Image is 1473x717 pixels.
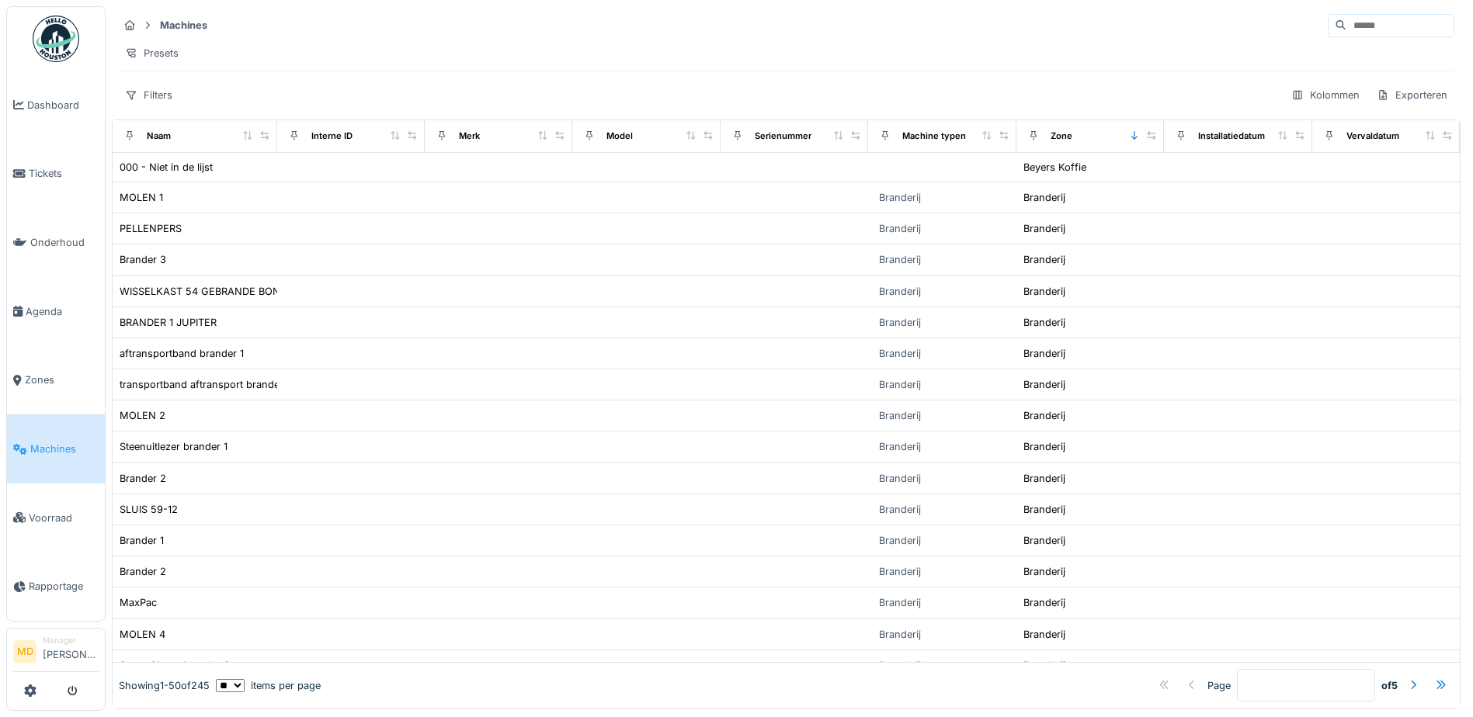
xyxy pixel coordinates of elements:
div: aftransportband brander 1 [120,346,244,361]
div: Presets [118,42,186,64]
div: Branderij [879,284,921,299]
div: WISSELKAST 54 GEBRANDE BONEN [120,284,294,299]
span: Zones [25,372,99,387]
div: MOLEN 2 [120,408,165,423]
div: Brander 3 [120,252,166,267]
div: Vervaldatum [1346,130,1399,143]
div: Branderij [879,408,921,423]
a: Tickets [7,140,105,209]
div: Page [1207,678,1231,693]
div: Branderij [879,658,921,673]
div: Branderij [1023,315,1065,330]
span: Onderhoud [30,235,99,250]
a: Rapportage [7,552,105,622]
div: Branderij [1023,627,1065,642]
div: MOLEN 4 [120,627,165,642]
div: Merk [459,130,480,143]
div: Exporteren [1370,84,1454,106]
div: Branderij [879,595,921,610]
div: Branderij [1023,346,1065,361]
strong: of 5 [1381,678,1398,693]
div: Steenuitlezer brander 3 [120,658,230,673]
div: Branderij [879,439,921,454]
div: Branderij [1023,564,1065,579]
div: Filters [118,84,179,106]
div: SLUIS 59-12 [120,502,178,517]
div: Naam [147,130,171,143]
div: Branderij [1023,284,1065,299]
div: Branderij [879,377,921,392]
span: Machines [30,442,99,456]
div: Branderij [879,533,921,548]
a: Zones [7,346,105,415]
div: Branderij [1023,377,1065,392]
div: Brander 2 [120,471,166,486]
div: Brander 1 [120,533,164,548]
div: Branderij [879,627,921,642]
div: Branderij [879,315,921,330]
div: Branderij [1023,439,1065,454]
div: Branderij [879,190,921,205]
span: Agenda [26,304,99,319]
div: PELLENPERS [120,221,182,236]
div: Serienummer [755,130,811,143]
div: Branderij [879,471,921,486]
div: 000 - Niet in de lijst [120,160,213,175]
div: Machine typen [902,130,966,143]
div: Showing 1 - 50 of 245 [119,678,210,693]
div: transportband aftransport brander 2 [120,377,293,392]
a: Machines [7,414,105,483]
span: Dashboard [27,98,99,113]
a: Onderhoud [7,208,105,277]
div: Brander 2 [120,564,166,579]
div: Branderij [1023,595,1065,610]
div: Kolommen [1284,84,1367,106]
strong: Machines [154,18,214,33]
div: Branderij [879,564,921,579]
a: Agenda [7,277,105,346]
div: BRANDER 1 JUPITER [120,315,217,330]
div: Branderij [1023,190,1065,205]
span: Tickets [29,166,99,181]
div: Branderij [1023,408,1065,423]
span: Rapportage [29,579,99,594]
div: Manager [43,635,99,646]
div: Steenuitlezer brander 1 [120,439,228,454]
div: MOLEN 1 [120,190,163,205]
a: MD Manager[PERSON_NAME] [13,635,99,672]
img: Badge_color-CXgf-gQk.svg [33,16,79,62]
div: Branderij [1023,221,1065,236]
div: Branderij [879,221,921,236]
a: Dashboard [7,71,105,140]
li: MD [13,640,36,663]
div: Model [606,130,633,143]
div: Branderij [879,252,921,267]
li: [PERSON_NAME] [43,635,99,668]
div: Beyers Koffie [1023,160,1086,175]
span: Voorraad [29,511,99,525]
div: Interne ID [311,130,353,143]
div: Branderij [1023,533,1065,548]
div: items per page [216,678,321,693]
div: Branderij [1023,471,1065,486]
div: Branderij [1023,658,1065,673]
a: Voorraad [7,483,105,552]
div: Installatiedatum [1198,130,1265,143]
div: Branderij [1023,252,1065,267]
div: Branderij [1023,502,1065,517]
div: Zone [1051,130,1072,143]
div: Branderij [879,502,921,517]
div: MaxPac [120,595,157,610]
div: Branderij [879,346,921,361]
